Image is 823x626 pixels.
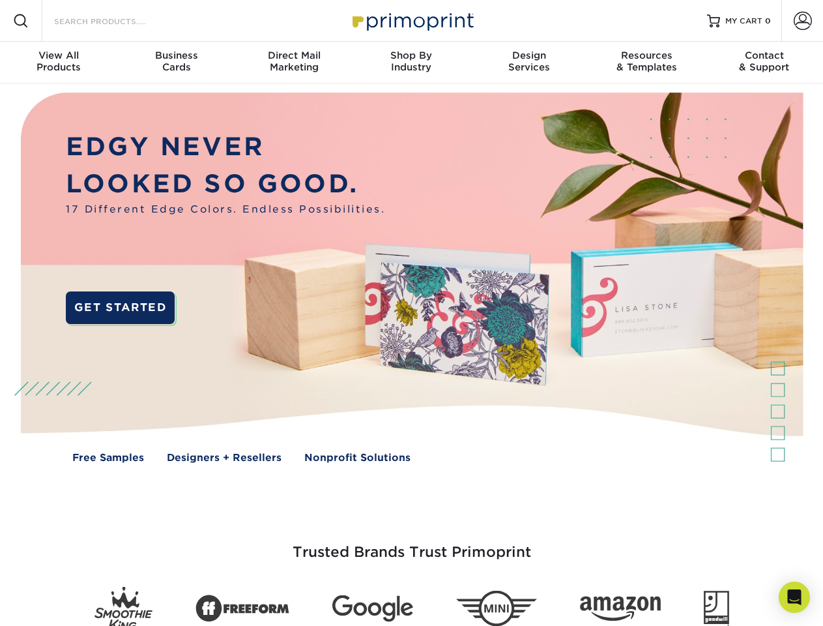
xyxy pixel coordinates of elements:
img: Primoprint [347,7,477,35]
a: Nonprofit Solutions [304,451,411,466]
a: BusinessCards [117,42,235,83]
input: SEARCH PRODUCTS..... [53,13,180,29]
span: MY CART [725,16,762,27]
a: GET STARTED [66,291,175,324]
span: Shop By [353,50,470,61]
span: 0 [765,16,771,25]
a: DesignServices [470,42,588,83]
div: & Support [706,50,823,73]
span: 17 Different Edge Colors. Endless Possibilities. [66,202,385,217]
div: Services [470,50,588,73]
span: Business [117,50,235,61]
a: Shop ByIndustry [353,42,470,83]
img: Google [332,595,413,622]
a: Free Samples [72,451,144,466]
a: Direct MailMarketing [235,42,353,83]
div: Marketing [235,50,353,73]
a: Contact& Support [706,42,823,83]
a: Designers + Resellers [167,451,282,466]
div: Industry [353,50,470,73]
img: Amazon [580,597,661,621]
span: Direct Mail [235,50,353,61]
span: Contact [706,50,823,61]
div: & Templates [588,50,705,73]
img: Goodwill [704,591,729,626]
span: Design [470,50,588,61]
div: Cards [117,50,235,73]
h3: Trusted Brands Trust Primoprint [31,513,793,576]
div: Open Intercom Messenger [779,582,810,613]
p: EDGY NEVER [66,128,385,166]
a: Resources& Templates [588,42,705,83]
p: LOOKED SO GOOD. [66,166,385,203]
span: Resources [588,50,705,61]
